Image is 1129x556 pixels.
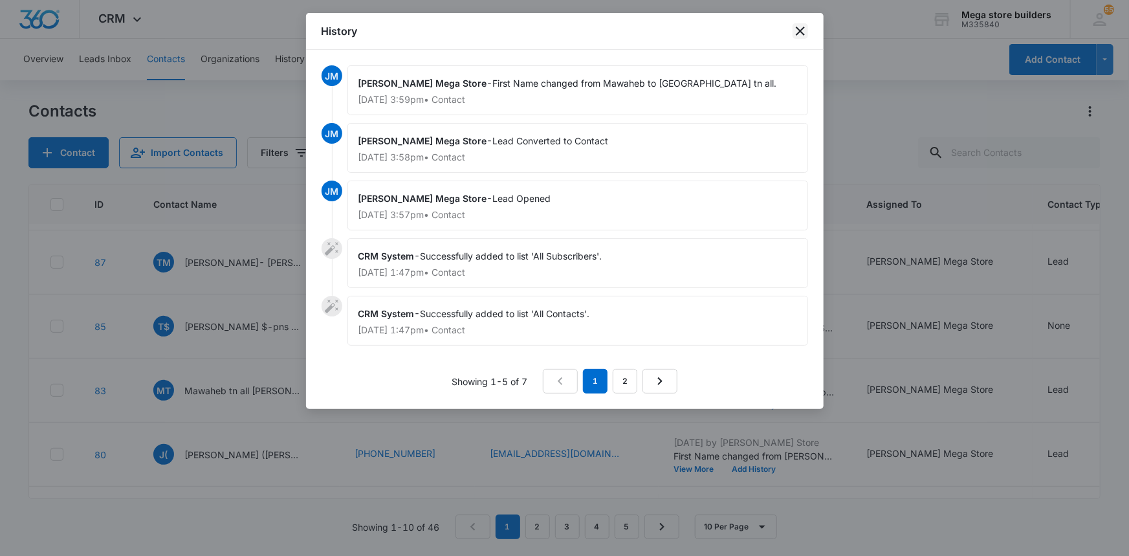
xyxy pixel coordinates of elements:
[322,23,358,39] h1: History
[322,65,342,86] span: JM
[642,369,677,394] a: Next Page
[421,250,602,261] span: Successfully added to list 'All Subscribers'.
[583,369,608,394] em: 1
[358,210,797,219] p: [DATE] 3:57pm • Contact
[347,123,808,173] div: -
[358,326,797,335] p: [DATE] 1:47pm • Contact
[358,153,797,162] p: [DATE] 3:58pm • Contact
[793,23,808,39] button: close
[613,369,637,394] a: Page 2
[358,268,797,277] p: [DATE] 1:47pm • Contact
[358,95,797,104] p: [DATE] 3:59pm • Contact
[358,250,415,261] span: CRM System
[421,308,590,319] span: Successfully added to list 'All Contacts'.
[347,296,808,346] div: -
[358,78,487,89] span: [PERSON_NAME] Mega Store
[493,135,609,146] span: Lead Converted to Contact
[358,193,487,204] span: [PERSON_NAME] Mega Store
[358,308,415,319] span: CRM System
[452,375,527,388] p: Showing 1-5 of 7
[347,65,808,115] div: -
[543,369,677,394] nav: Pagination
[322,181,342,201] span: JM
[493,193,551,204] span: Lead Opened
[347,238,808,288] div: -
[322,123,342,144] span: JM
[347,181,808,230] div: -
[493,78,777,89] span: First Name changed from Mawaheb to [GEOGRAPHIC_DATA] tn all.
[358,135,487,146] span: [PERSON_NAME] Mega Store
